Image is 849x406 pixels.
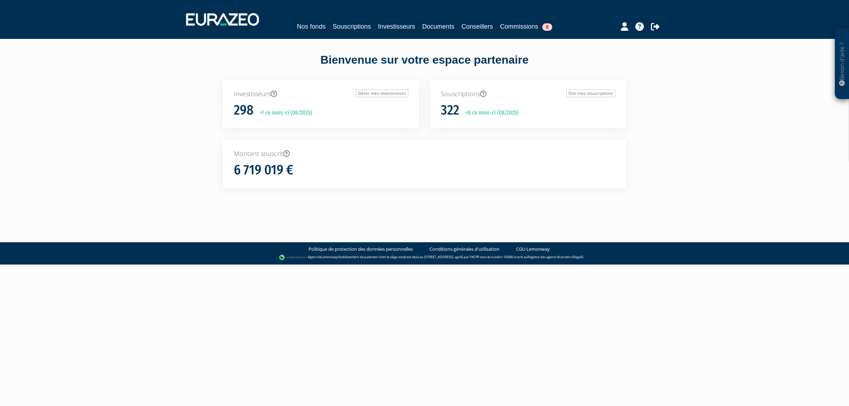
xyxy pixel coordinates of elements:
[378,22,415,31] a: Investisseurs
[308,246,413,253] a: Politique de protection des données personnelles
[297,22,325,31] a: Nos fonds
[527,255,583,259] a: Registre des agents financiers (Regafi)
[516,246,550,253] a: CGU Lemonway
[566,89,615,97] a: Voir mes souscriptions
[279,254,306,261] img: logo-lemonway.png
[333,22,371,31] a: Souscriptions
[234,163,293,178] h1: 6 719 019 €
[186,13,259,26] img: 1732889491-logotype_eurazeo_blanc_rvb.png
[422,22,455,31] a: Documents
[234,149,615,158] p: Montant souscrit
[356,89,408,97] a: Gérer mes investisseurs
[429,246,499,253] a: Conditions générales d'utilisation
[255,109,312,117] p: +7 ce mois-ci (08/2025)
[462,22,493,31] a: Conseillers
[218,52,631,80] div: Bienvenue sur votre espace partenaire
[441,103,459,118] h1: 322
[234,89,408,99] p: Investisseurs
[500,22,552,31] a: Commissions8
[7,254,842,261] div: - Agent de (établissement de paiement dont le siège social est situé au [STREET_ADDRESS], agréé p...
[234,103,254,118] h1: 298
[321,255,337,259] a: Lemonway
[838,32,846,96] p: Besoin d'aide ?
[542,23,552,31] span: 8
[441,89,615,99] p: Souscriptions
[460,109,519,117] p: +8 ce mois-ci (08/2025)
